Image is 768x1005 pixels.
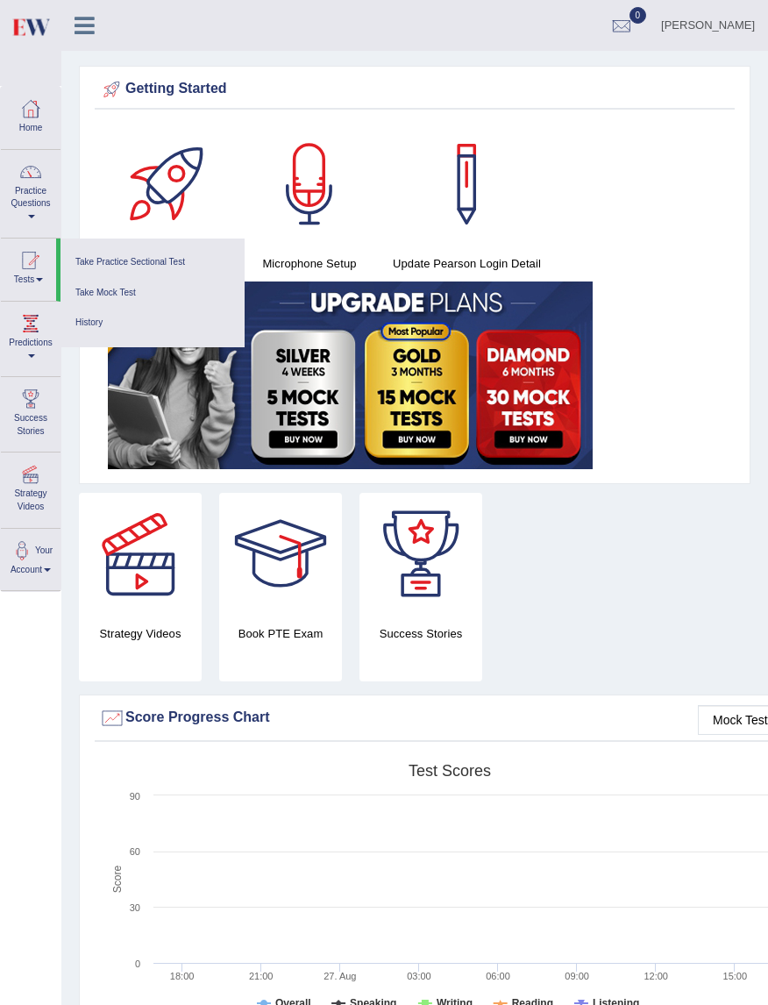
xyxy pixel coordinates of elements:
a: Strategy Videos [1,453,60,522]
img: small5.jpg [108,282,593,469]
a: Take Practice Sectional Test [69,247,236,278]
text: 12:00 [644,971,668,981]
text: 30 [130,902,140,913]
tspan: Score [111,866,124,894]
h4: Strategy Videos [79,624,202,643]
a: History [69,308,236,339]
text: 0 [135,959,140,969]
h4: Microphone Setup [248,254,371,273]
text: 03:00 [407,971,431,981]
tspan: 27. Aug [324,971,356,981]
h4: Update Pearson Login Detail [388,254,545,273]
div: Getting Started [99,76,730,103]
text: 15:00 [723,971,748,981]
text: 09:00 [565,971,589,981]
text: 60 [130,846,140,857]
a: Take Mock Test [69,278,236,309]
a: Your Account [1,529,60,586]
h4: Book PTE Exam [219,624,342,643]
a: Home [1,87,60,144]
a: Tests [1,239,56,296]
tspan: Test scores [409,762,491,780]
a: Success Stories [1,377,60,446]
text: 90 [130,791,140,802]
text: 06:00 [486,971,510,981]
span: 0 [629,7,647,24]
h4: Success Stories [359,624,482,643]
a: Practice Questions [1,150,60,232]
text: 18:00 [170,971,195,981]
a: Predictions [1,302,60,371]
text: 21:00 [249,971,274,981]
